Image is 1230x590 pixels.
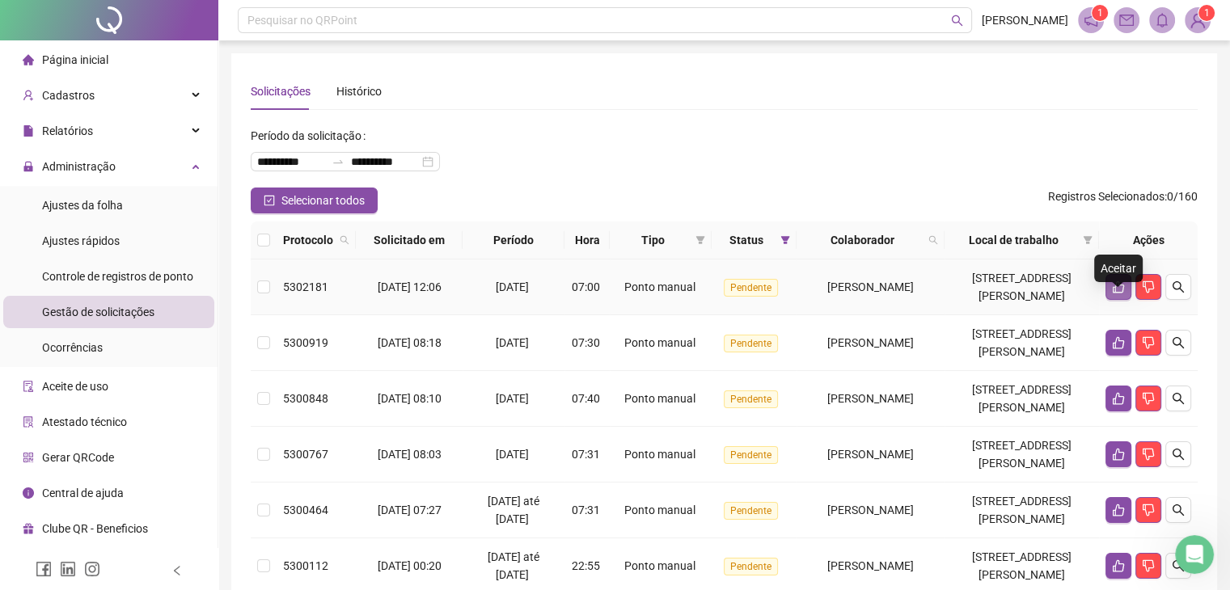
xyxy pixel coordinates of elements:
span: Ponto manual [624,392,695,405]
td: [STREET_ADDRESS][PERSON_NAME] [945,259,1099,315]
td: [STREET_ADDRESS][PERSON_NAME] [945,427,1099,483]
th: Hora [564,221,610,259]
span: Tipo [616,231,689,249]
span: like [1112,504,1125,516]
span: home [23,54,34,65]
td: [STREET_ADDRESS][PERSON_NAME] [945,371,1099,427]
span: Pendente [724,446,778,464]
span: like [1112,336,1125,349]
span: search [951,15,963,27]
span: Pendente [724,390,778,408]
div: Histórico [336,82,382,100]
span: audit [23,381,34,392]
span: Pendente [724,335,778,352]
span: Ponto manual [624,280,695,293]
span: Local de trabalho [951,231,1076,249]
span: [PERSON_NAME] [827,559,914,572]
span: dislike [1142,448,1155,461]
span: filter [1083,235,1093,245]
span: search [1172,504,1185,516]
span: dislike [1142,392,1155,405]
span: Controle de registros de ponto [42,270,193,283]
button: Selecionar todos [251,188,378,213]
span: info-circle [23,487,34,499]
span: Ponto manual [624,504,695,516]
span: search [1172,336,1185,349]
span: Administração [42,160,116,173]
span: [PERSON_NAME] [827,392,914,405]
span: left [171,565,183,576]
span: Selecionar todos [281,192,365,209]
td: [STREET_ADDRESS][PERSON_NAME] [945,483,1099,538]
span: search [1172,448,1185,461]
span: qrcode [23,452,34,463]
span: like [1112,280,1125,293]
span: check-square [264,195,275,206]
span: Ponto manual [624,336,695,349]
span: Ponto manual [624,559,695,572]
span: [DATE] 12:06 [378,280,442,293]
span: [PERSON_NAME] [827,504,914,516]
span: [DATE] [496,448,529,461]
span: like [1112,559,1125,572]
span: [PERSON_NAME] [827,448,914,461]
span: Clube QR - Beneficios [42,522,148,535]
span: Pendente [724,279,778,297]
span: search [928,235,938,245]
span: Pendente [724,502,778,520]
span: search [336,228,353,252]
span: Relatórios [42,124,93,137]
span: 07:31 [572,504,600,516]
span: [DATE] 07:27 [378,504,442,516]
span: search [340,235,349,245]
span: Pendente [724,558,778,575]
span: Status [718,231,774,249]
span: Central de ajuda [42,487,124,499]
span: to [332,155,344,168]
span: search [1172,559,1185,572]
span: [PERSON_NAME] [827,336,914,349]
span: user-add [23,90,34,101]
span: 07:00 [572,280,600,293]
span: [DATE] 08:18 [378,336,442,349]
span: notification [1084,13,1098,27]
span: Gestão de solicitações [42,306,154,318]
span: 5300464 [283,504,328,516]
span: Protocolo [283,231,333,249]
span: [DATE] até [DATE] [488,550,539,581]
span: Aceite de uso [42,380,108,393]
span: bell [1155,13,1169,27]
span: Ponto manual [624,448,695,461]
img: 91031 [1186,8,1210,32]
span: 1 [1204,7,1210,19]
span: [DATE] [496,336,529,349]
span: solution [23,416,34,428]
span: dislike [1142,280,1155,293]
label: Período da solicitação [251,123,372,149]
span: 5300112 [283,559,328,572]
span: Gerar QRCode [42,451,114,464]
span: mail [1119,13,1134,27]
span: 5302181 [283,280,328,293]
sup: Atualize o seu contato no menu Meus Dados [1198,5,1215,21]
span: [DATE] 00:20 [378,559,442,572]
span: 07:31 [572,448,600,461]
span: 07:40 [572,392,600,405]
span: [DATE] até [DATE] [488,495,539,525]
div: Aceitar [1094,255,1143,282]
th: Período [463,221,564,259]
span: filter [1080,228,1096,252]
span: like [1112,448,1125,461]
span: swap-right [332,155,344,168]
div: Solicitações [251,82,311,100]
span: search [1172,392,1185,405]
span: Registros Selecionados [1048,190,1164,203]
span: gift [23,523,34,534]
span: search [1172,280,1185,293]
span: file [23,125,34,137]
span: [PERSON_NAME] [827,280,914,293]
span: filter [777,228,793,252]
span: [DATE] 08:03 [378,448,442,461]
span: filter [780,235,790,245]
span: 5300919 [283,336,328,349]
